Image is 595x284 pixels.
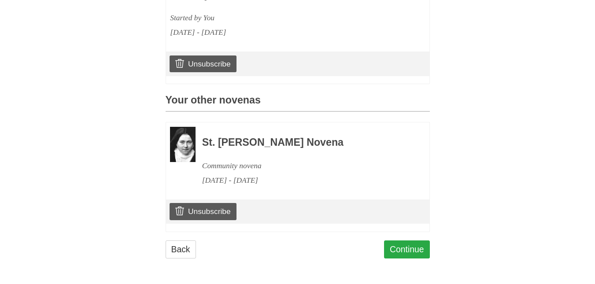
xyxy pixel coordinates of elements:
[202,173,406,188] div: [DATE] - [DATE]
[166,95,430,112] h3: Your other novenas
[170,127,196,162] img: Novena image
[202,159,406,173] div: Community novena
[166,240,196,258] a: Back
[170,11,373,25] div: Started by You
[170,25,373,40] div: [DATE] - [DATE]
[384,240,430,258] a: Continue
[202,137,406,148] h3: St. [PERSON_NAME] Novena
[170,55,236,72] a: Unsubscribe
[170,203,236,220] a: Unsubscribe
